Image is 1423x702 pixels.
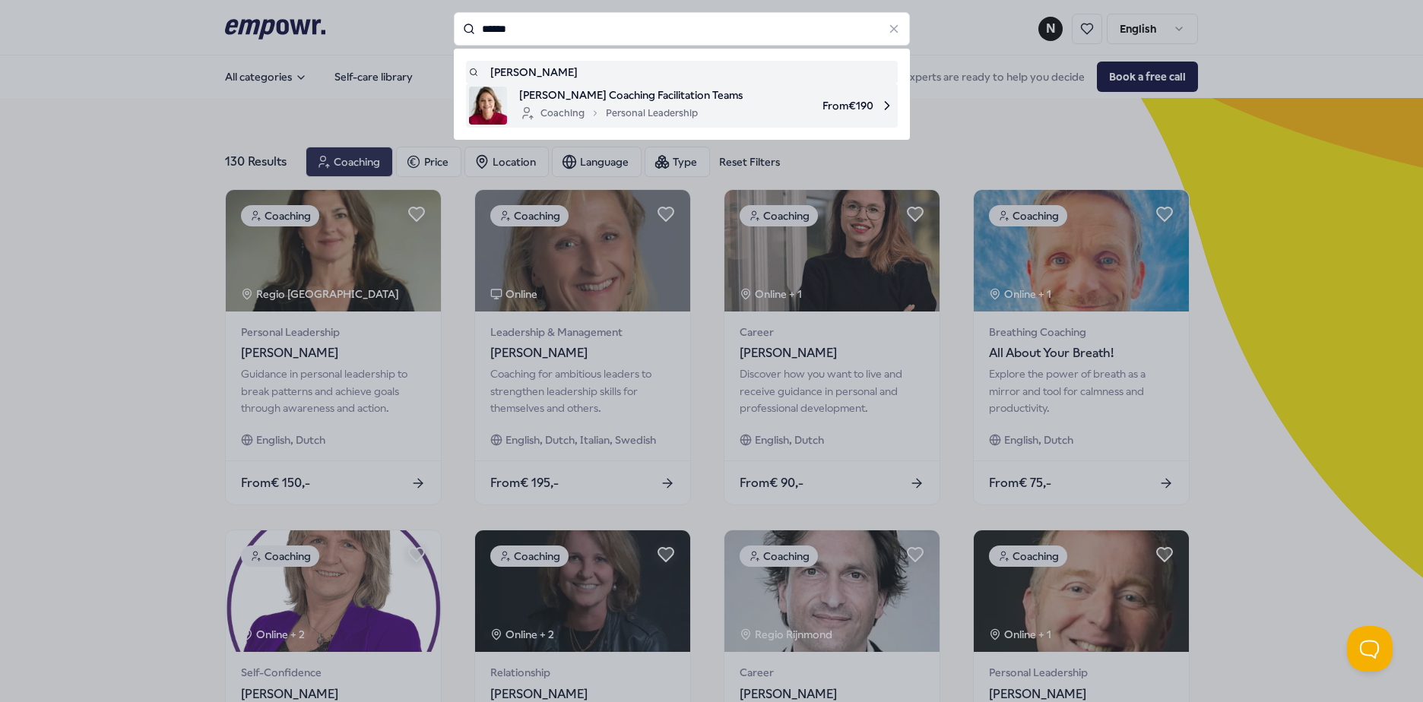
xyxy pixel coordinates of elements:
span: From € 190 [755,87,895,125]
div: Coaching Personal Leadership [519,104,698,122]
span: [PERSON_NAME] Coaching Facilitation Teams [519,87,743,103]
iframe: Help Scout Beacon - Open [1347,626,1393,672]
img: product image [469,87,507,125]
input: Search for products, categories or subcategories [454,12,910,46]
a: product image[PERSON_NAME] Coaching Facilitation TeamsCoachingPersonal LeadershipFrom€190 [469,87,895,125]
a: [PERSON_NAME] [469,64,895,81]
